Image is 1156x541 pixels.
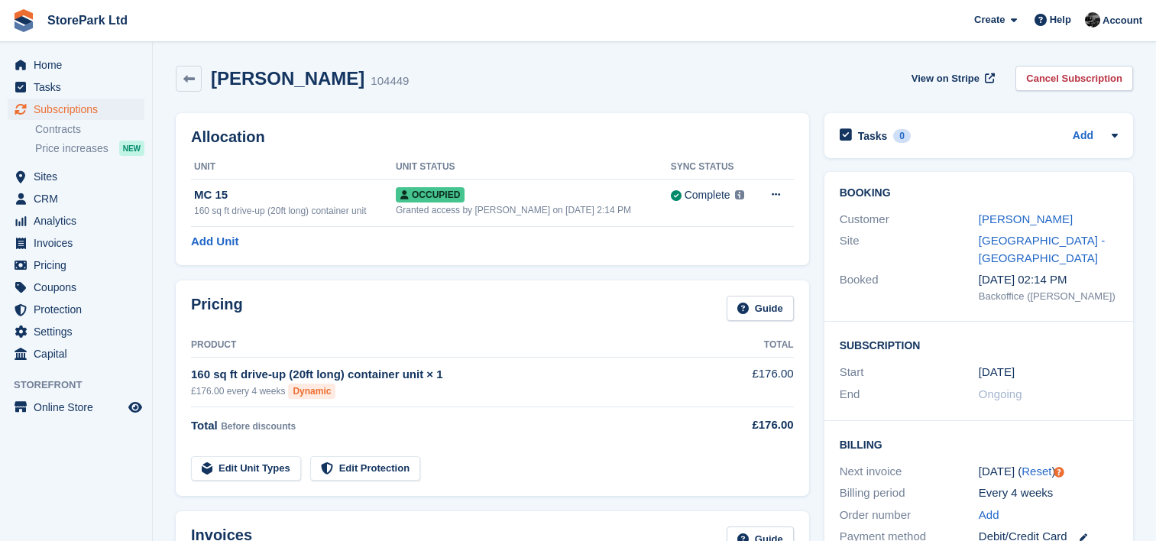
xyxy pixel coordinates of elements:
div: NEW [119,141,144,156]
div: Granted access by [PERSON_NAME] on [DATE] 2:14 PM [396,203,671,217]
a: menu [8,76,144,98]
th: Sync Status [671,155,756,180]
a: menu [8,99,144,120]
span: Analytics [34,210,125,232]
div: Site [840,232,979,267]
span: Subscriptions [34,99,125,120]
div: 160 sq ft drive-up (20ft long) container unit [194,204,396,218]
a: menu [8,210,144,232]
span: Coupons [34,277,125,298]
img: stora-icon-8386f47178a22dfd0bd8f6a31ec36ba5ce8667c1dd55bd0f319d3a0aa187defe.svg [12,9,35,32]
span: View on Stripe [912,71,980,86]
span: Invoices [34,232,125,254]
span: Online Store [34,397,125,418]
h2: [PERSON_NAME] [211,68,364,89]
span: Total [191,419,218,432]
div: £176.00 every 4 weeks [191,384,708,399]
span: Pricing [34,254,125,276]
div: Customer [840,211,979,228]
span: Capital [34,343,125,364]
a: menu [8,232,144,254]
a: menu [8,321,144,342]
span: Account [1103,13,1142,28]
div: [DATE] 02:14 PM [979,271,1118,289]
a: StorePark Ltd [41,8,134,33]
div: Complete [685,187,730,203]
span: CRM [34,188,125,209]
div: End [840,386,979,403]
th: Total [708,333,793,358]
div: Next invoice [840,463,979,481]
span: Sites [34,166,125,187]
a: Edit Protection [310,456,420,481]
div: Booked [840,271,979,303]
a: View on Stripe [905,66,998,91]
span: Storefront [14,377,152,393]
span: Create [974,12,1005,28]
span: Tasks [34,76,125,98]
a: Add [979,507,999,524]
a: menu [8,397,144,418]
img: icon-info-grey-7440780725fd019a000dd9b08b2336e03edf1995a4989e88bcd33f0948082b44.svg [735,190,744,199]
a: Contracts [35,122,144,137]
span: Home [34,54,125,76]
div: 0 [893,129,911,143]
a: menu [8,343,144,364]
span: Settings [34,321,125,342]
time: 2025-08-29 00:00:00 UTC [979,364,1015,381]
span: Before discounts [221,421,296,432]
div: Dynamic [288,384,335,399]
a: menu [8,54,144,76]
a: menu [8,299,144,320]
div: Order number [840,507,979,524]
a: menu [8,277,144,298]
a: Cancel Subscription [1015,66,1133,91]
div: Every 4 weeks [979,484,1118,502]
h2: Booking [840,187,1118,199]
div: Backoffice ([PERSON_NAME]) [979,289,1118,304]
a: Edit Unit Types [191,456,301,481]
div: £176.00 [708,416,793,434]
th: Unit Status [396,155,671,180]
a: Price increases NEW [35,140,144,157]
div: Start [840,364,979,381]
td: £176.00 [708,357,793,407]
span: Occupied [396,187,465,202]
span: Protection [34,299,125,320]
h2: Pricing [191,296,243,321]
div: MC 15 [194,186,396,204]
a: menu [8,188,144,209]
span: Ongoing [979,387,1022,400]
a: [PERSON_NAME] [979,212,1073,225]
div: 160 sq ft drive-up (20ft long) container unit × 1 [191,366,708,384]
a: Add [1073,128,1093,145]
div: 104449 [371,73,409,90]
a: [GEOGRAPHIC_DATA] - [GEOGRAPHIC_DATA] [979,234,1105,264]
a: Guide [727,296,794,321]
a: menu [8,254,144,276]
th: Unit [191,155,396,180]
div: [DATE] ( ) [979,463,1118,481]
img: Ryan Mulcahy [1085,12,1100,28]
a: Reset [1022,465,1051,478]
h2: Allocation [191,128,794,146]
span: Help [1050,12,1071,28]
h2: Subscription [840,337,1118,352]
a: Preview store [126,398,144,416]
h2: Billing [840,436,1118,452]
div: Tooltip anchor [1052,465,1066,479]
div: Billing period [840,484,979,502]
h2: Tasks [858,129,888,143]
span: Price increases [35,141,108,156]
a: Add Unit [191,233,238,251]
th: Product [191,333,708,358]
a: menu [8,166,144,187]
